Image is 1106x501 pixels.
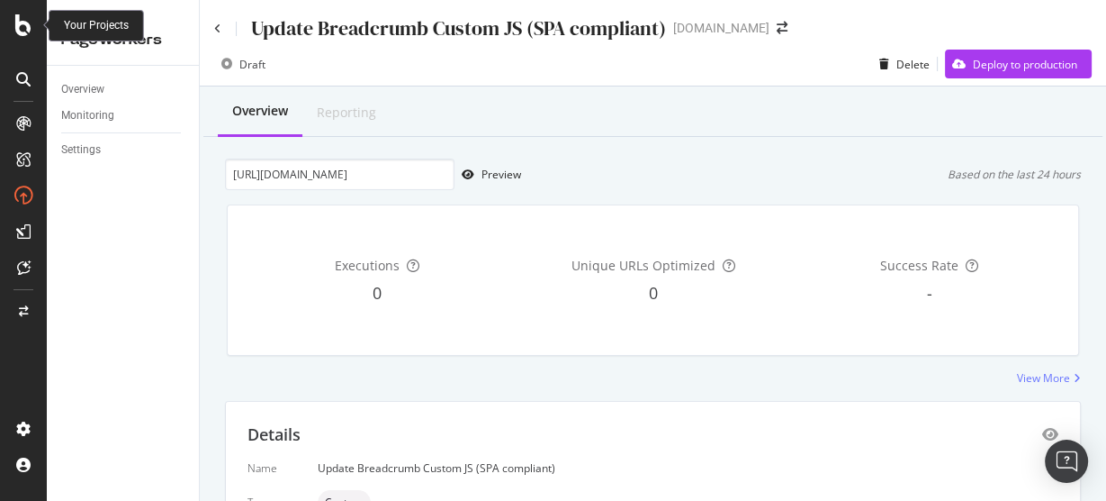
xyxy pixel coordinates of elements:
span: - [927,282,932,304]
a: Overview [61,80,186,99]
a: Click to go back [214,23,221,34]
div: Based on the last 24 hours [948,167,1081,182]
button: Deploy to production [945,50,1092,78]
div: arrow-right-arrow-left [777,22,787,34]
div: View More [1017,370,1070,386]
div: Overview [232,102,288,120]
div: Settings [61,141,101,159]
input: Preview your optimization on a URL [225,159,454,190]
div: Monitoring [61,106,114,125]
span: Executions [335,257,400,274]
a: View More [1017,370,1081,386]
div: Details [247,424,301,447]
div: [DOMAIN_NAME] [673,19,769,37]
div: Name [247,460,303,476]
div: eye [1042,427,1058,442]
div: Draft [239,57,265,72]
span: Unique URLs Optimized [571,257,715,274]
div: Overview [61,80,104,99]
div: Update Breadcrumb Custom JS (SPA compliant) [251,14,666,42]
div: Preview [481,167,521,182]
button: Preview [454,160,521,189]
button: Delete [872,50,930,78]
a: Monitoring [61,106,186,125]
div: Reporting [317,104,376,122]
span: 0 [373,282,382,304]
div: Open Intercom Messenger [1045,440,1088,483]
div: Delete [896,57,930,72]
span: Success Rate [880,257,958,274]
span: 0 [649,282,658,304]
a: Settings [61,141,186,159]
div: Update Breadcrumb Custom JS (SPA compliant) [318,460,1058,476]
div: Deploy to production [973,57,1077,72]
div: Your Projects [64,18,129,33]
